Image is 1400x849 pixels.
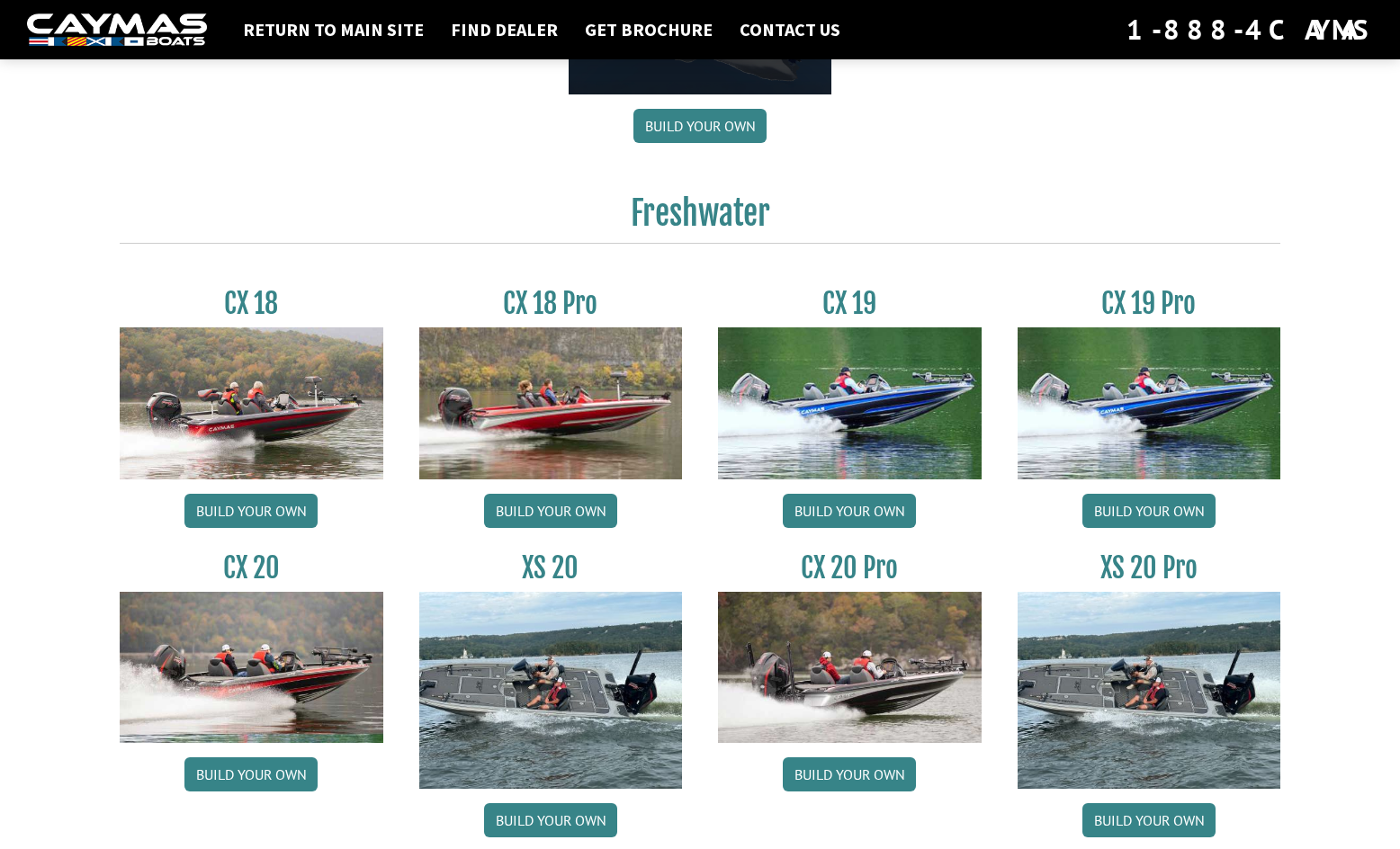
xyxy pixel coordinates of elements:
[783,757,916,791] a: Build your own
[783,494,916,528] a: Build your own
[718,327,982,478] img: CX19_thumbnail.jpg
[419,592,683,789] img: XS_20_resized.jpg
[1018,327,1281,478] img: CX19_thumbnail.jpg
[120,193,1280,244] h2: Freshwater
[1082,803,1216,837] a: Build your own
[1018,287,1281,320] h3: CX 19 Pro
[120,327,383,478] img: CX-18S_thumbnail.jpg
[234,18,433,41] a: Return to main site
[419,287,683,320] h3: CX 18 Pro
[442,18,567,41] a: Find Dealer
[120,551,383,585] h3: CX 20
[1018,592,1281,789] img: XS_20_resized.jpg
[576,18,722,41] a: Get Brochure
[484,803,617,837] a: Build your own
[633,109,767,143] a: Build your own
[419,327,683,478] img: CX-18SS_thumbnail.jpg
[184,494,318,528] a: Build your own
[731,18,849,41] a: Contact Us
[718,551,982,585] h3: CX 20 Pro
[419,551,683,585] h3: XS 20
[718,592,982,743] img: CX-20Pro_thumbnail.jpg
[1126,10,1373,49] div: 1-888-4CAYMAS
[184,757,318,791] a: Build your own
[718,287,982,320] h3: CX 19
[1018,551,1281,585] h3: XS 20 Pro
[484,494,617,528] a: Build your own
[120,287,383,320] h3: CX 18
[1082,494,1216,528] a: Build your own
[27,13,207,47] img: white-logo-c9c8dbefe5ff5ceceb0f0178aa75bf4bb51f6bca0971e226c86eb53dfe498488.png
[120,592,383,743] img: CX-20_thumbnail.jpg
